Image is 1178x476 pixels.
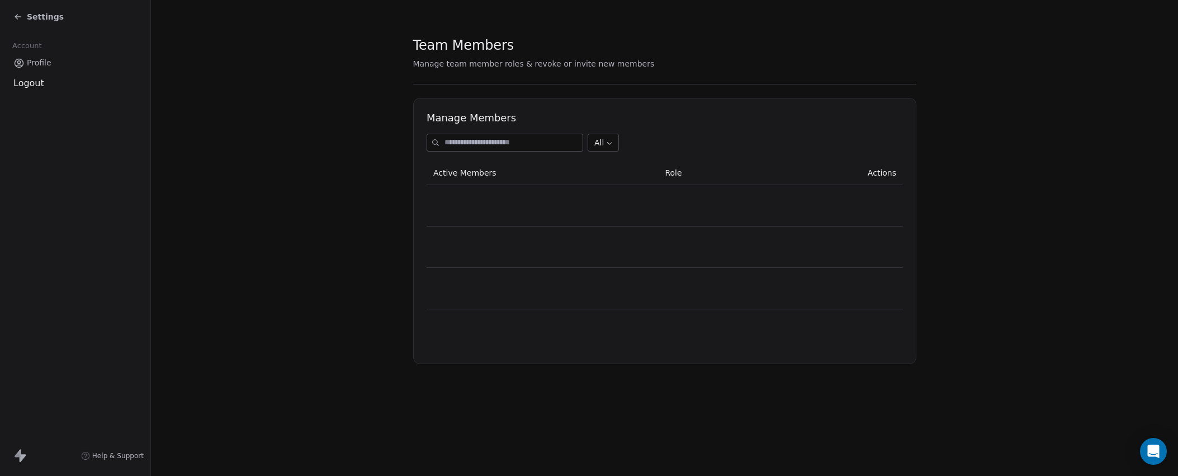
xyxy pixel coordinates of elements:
[433,168,496,177] span: Active Members
[9,77,141,90] div: Logout
[27,57,51,69] span: Profile
[92,451,144,460] span: Help & Support
[413,37,514,54] span: Team Members
[9,54,141,72] a: Profile
[1140,438,1167,465] div: Open Intercom Messenger
[413,59,655,68] span: Manage team member roles & revoke or invite new members
[81,451,144,460] a: Help & Support
[13,11,64,22] a: Settings
[867,168,896,177] span: Actions
[7,37,46,54] span: Account
[427,111,903,125] h1: Manage Members
[665,168,682,177] span: Role
[27,11,64,22] span: Settings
